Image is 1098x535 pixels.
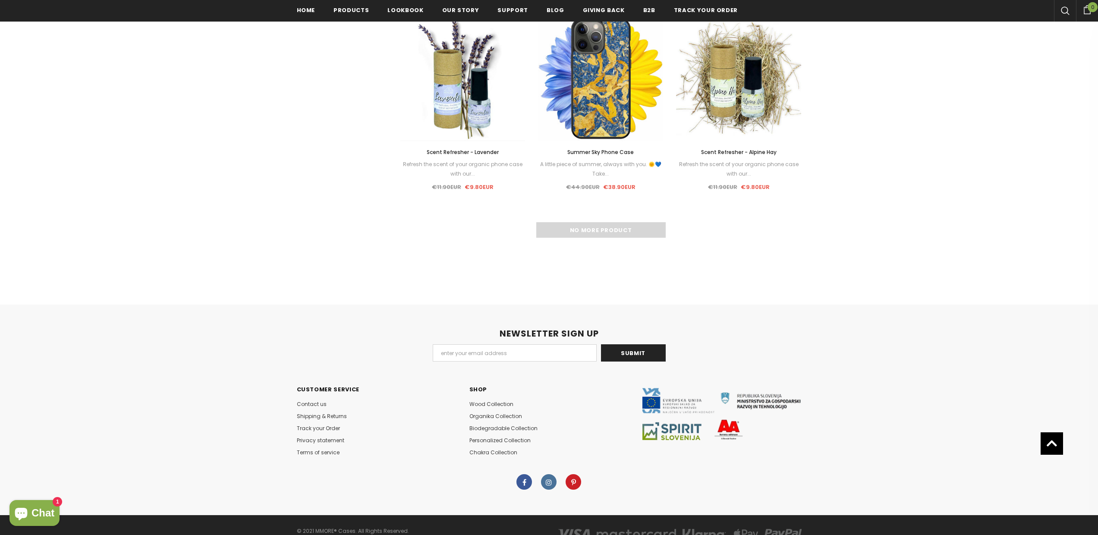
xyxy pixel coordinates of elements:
[297,449,340,456] span: Terms of service
[297,398,327,410] a: Contact us
[297,422,340,434] a: Track your Order
[643,6,655,14] span: B2B
[297,385,359,393] span: Customer Service
[469,422,538,434] a: Biodegradable Collection
[469,447,517,459] a: Chakra Collection
[297,447,340,459] a: Terms of service
[547,6,564,14] span: Blog
[297,410,347,422] a: Shipping & Returns
[469,385,488,393] span: SHOP
[469,434,531,447] a: Personalized Collection
[1088,2,1098,12] span: 0
[1076,4,1098,14] a: 0
[297,400,327,408] span: Contact us
[469,412,522,420] span: Organika Collection
[333,6,369,14] span: Products
[583,6,625,14] span: Giving back
[469,425,538,432] span: Biodegradable Collection
[601,344,666,362] input: Submit
[297,437,344,444] span: Privacy statement
[500,327,599,340] span: NEWSLETTER SIGN UP
[7,500,62,528] inbox-online-store-chat: Shopify online store chat
[297,412,347,420] span: Shipping & Returns
[297,434,344,447] a: Privacy statement
[469,398,513,410] a: Wood Collection
[674,6,738,14] span: Track your order
[469,400,513,408] span: Wood Collection
[469,410,522,422] a: Organika Collection
[433,344,597,362] input: Email Address
[469,437,531,444] span: Personalized Collection
[642,388,802,440] img: Javni Razpis
[442,6,479,14] span: Our Story
[642,410,802,417] a: Javni razpis
[469,449,517,456] span: Chakra Collection
[387,6,423,14] span: Lookbook
[497,6,528,14] span: support
[297,425,340,432] span: Track your Order
[297,6,315,14] span: Home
